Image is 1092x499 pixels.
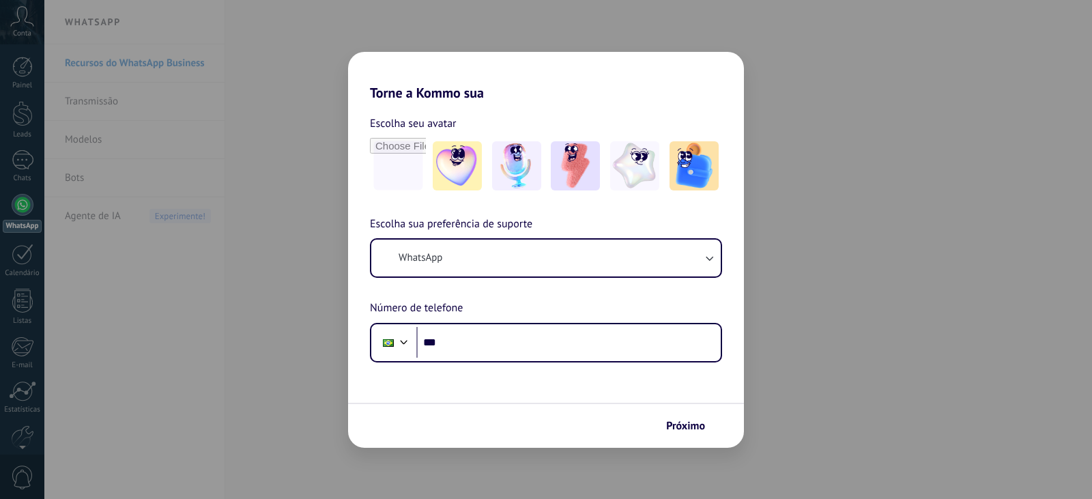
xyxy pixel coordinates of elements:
h2: Torne a Kommo sua [348,52,744,101]
span: Escolha seu avatar [370,115,457,132]
button: Próximo [660,414,723,438]
button: WhatsApp [371,240,721,276]
img: -5.jpeg [670,141,719,190]
span: Escolha sua preferência de suporte [370,216,532,233]
img: -3.jpeg [551,141,600,190]
span: WhatsApp [399,251,442,265]
div: Brazil: + 55 [375,328,401,357]
img: -2.jpeg [492,141,541,190]
img: -4.jpeg [610,141,659,190]
span: Próximo [666,421,705,431]
span: Número de telefone [370,300,463,317]
img: -1.jpeg [433,141,482,190]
